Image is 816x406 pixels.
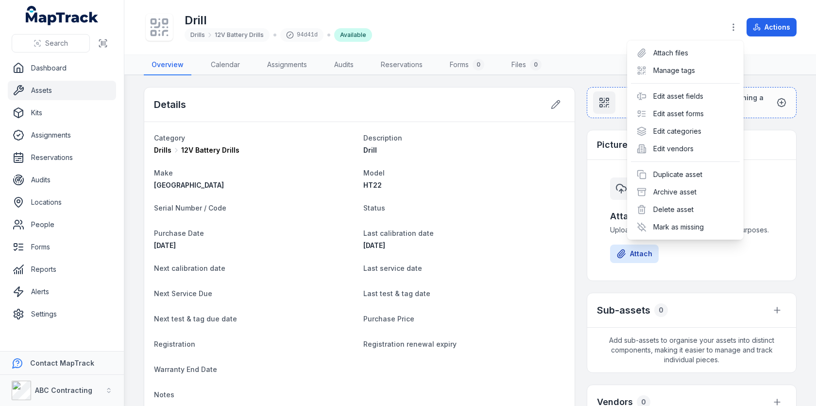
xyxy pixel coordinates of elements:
[631,62,740,79] div: Manage tags
[631,140,740,158] div: Edit vendors
[631,123,740,140] div: Edit categories
[631,218,740,236] div: Mark as missing
[631,44,740,62] div: Attach files
[631,88,740,105] div: Edit asset fields
[631,105,740,123] div: Edit asset forms
[631,166,740,183] div: Duplicate asset
[631,201,740,218] div: Delete asset
[631,183,740,201] div: Archive asset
